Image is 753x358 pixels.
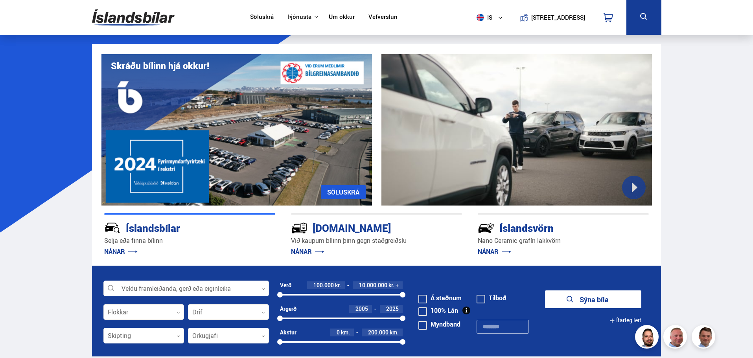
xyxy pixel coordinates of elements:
img: JRvxyua_JYH6wB4c.svg [104,220,121,236]
img: G0Ugv5HjCgRt.svg [92,5,175,30]
button: [STREET_ADDRESS] [534,14,582,21]
img: nhp88E3Fdnt1Opn2.png [636,326,660,350]
h1: Skráðu bílinn hjá okkur! [111,61,209,71]
img: tr5P-W3DuiFaO7aO.svg [291,220,307,236]
a: NÁNAR [478,247,511,256]
label: Á staðnum [418,295,462,301]
span: 2025 [386,305,399,312]
img: -Svtn6bYgwAsiwNX.svg [478,220,494,236]
div: Akstur [280,329,296,336]
div: Verð [280,282,291,288]
button: is [473,6,509,29]
a: NÁNAR [104,247,138,256]
button: Þjónusta [287,13,311,21]
div: Íslandsbílar [104,220,247,234]
span: 2005 [355,305,368,312]
span: 100.000 [313,281,334,289]
span: km. [390,329,399,336]
p: Nano Ceramic grafín lakkvörn [478,236,649,245]
span: 0 [337,329,340,336]
span: + [396,282,399,288]
a: SÖLUSKRÁ [321,185,366,199]
img: svg+xml;base64,PHN2ZyB4bWxucz0iaHR0cDovL3d3dy53My5vcmcvMjAwMC9zdmciIHdpZHRoPSI1MTIiIGhlaWdodD0iNT... [477,14,484,21]
label: Myndband [418,321,460,327]
label: 100% Lán [418,307,458,314]
span: kr. [388,282,394,288]
p: Við kaupum bílinn þinn gegn staðgreiðslu [291,236,462,245]
div: Árgerð [280,306,296,312]
img: FbJEzSuNWCJXmdc-.webp [693,326,716,350]
a: Um okkur [329,13,355,22]
span: kr. [335,282,341,288]
span: 200.000 [368,329,388,336]
span: km. [341,329,350,336]
img: siFngHWaQ9KaOqBr.png [665,326,688,350]
a: Söluskrá [250,13,274,22]
a: NÁNAR [291,247,324,256]
span: 10.000.000 [359,281,387,289]
a: [STREET_ADDRESS] [513,6,589,29]
button: Ítarleg leit [609,312,641,329]
span: is [473,14,493,21]
p: Selja eða finna bílinn [104,236,275,245]
div: Íslandsvörn [478,220,621,234]
img: eKx6w-_Home_640_.png [101,54,372,206]
div: [DOMAIN_NAME] [291,220,434,234]
a: Vefverslun [368,13,398,22]
label: Tilboð [477,295,506,301]
button: Sýna bíla [545,290,641,308]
